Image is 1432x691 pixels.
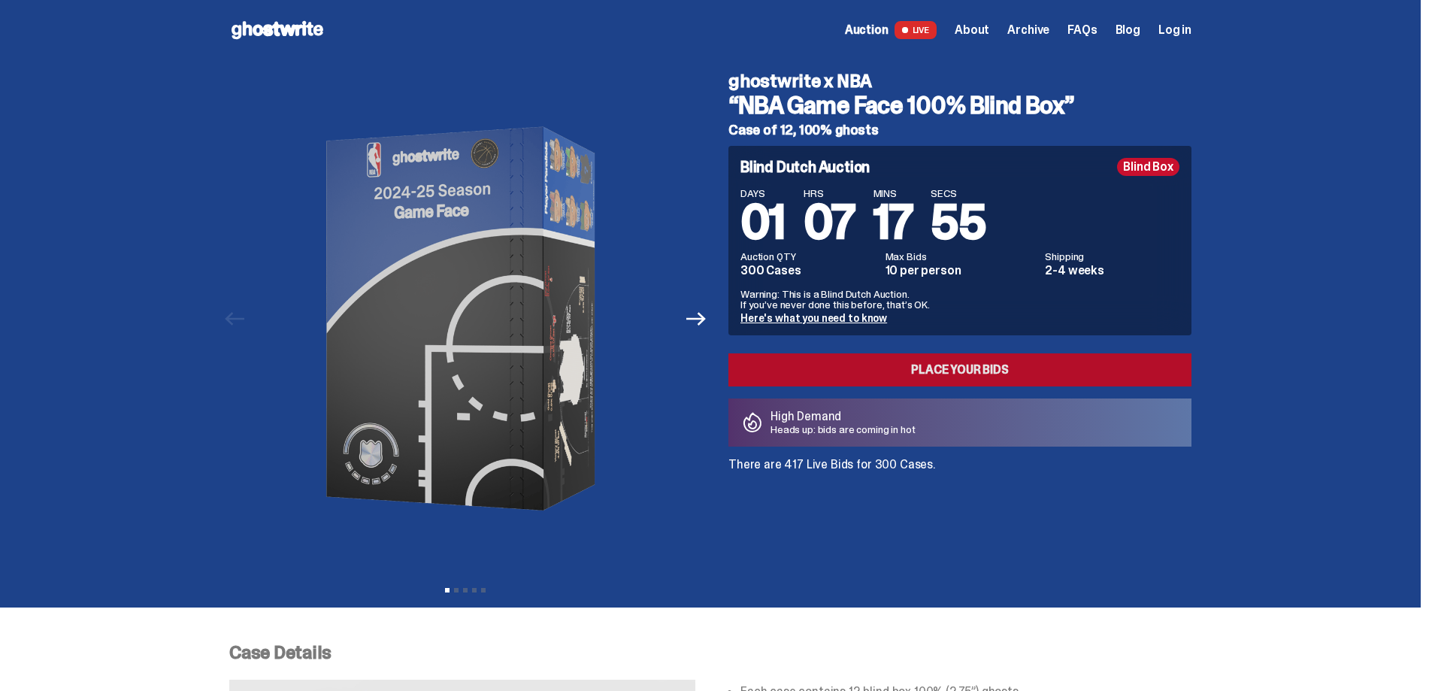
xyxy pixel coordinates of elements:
span: SECS [931,188,985,199]
p: Case Details [229,644,1191,662]
span: 17 [873,191,913,253]
span: 01 [740,191,786,253]
button: View slide 4 [472,588,477,593]
img: NBA-Hero-1.png [259,60,672,577]
p: High Demand [770,411,916,423]
h3: “NBA Game Face 100% Blind Box” [728,93,1191,117]
a: About [955,24,989,36]
button: View slide 3 [463,588,468,593]
a: Place your Bids [728,353,1191,386]
dd: 300 Cases [740,265,876,277]
span: 07 [804,191,855,253]
p: There are 417 Live Bids for 300 Cases. [728,459,1191,471]
p: Heads up: bids are coming in hot [770,424,916,435]
button: Next [680,302,713,335]
a: Auction LIVE [845,21,937,39]
span: LIVE [895,21,937,39]
a: Blog [1116,24,1140,36]
button: View slide 1 [445,588,450,593]
dd: 10 per person [886,265,1037,277]
a: Here's what you need to know [740,311,887,325]
dt: Shipping [1045,251,1179,262]
a: Log in [1158,24,1191,36]
h4: ghostwrite x NBA [728,72,1191,90]
dd: 2-4 weeks [1045,265,1179,277]
h5: Case of 12, 100% ghosts [728,123,1191,137]
span: HRS [804,188,855,199]
span: Auction [845,24,889,36]
div: Blind Box [1117,158,1179,176]
a: Archive [1007,24,1049,36]
dt: Auction QTY [740,251,876,262]
a: FAQs [1067,24,1097,36]
dt: Max Bids [886,251,1037,262]
span: 55 [931,191,985,253]
button: View slide 5 [481,588,486,593]
span: MINS [873,188,913,199]
button: View slide 2 [454,588,459,593]
span: DAYS [740,188,786,199]
p: Warning: This is a Blind Dutch Auction. If you’ve never done this before, that’s OK. [740,289,1179,310]
h4: Blind Dutch Auction [740,159,870,174]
